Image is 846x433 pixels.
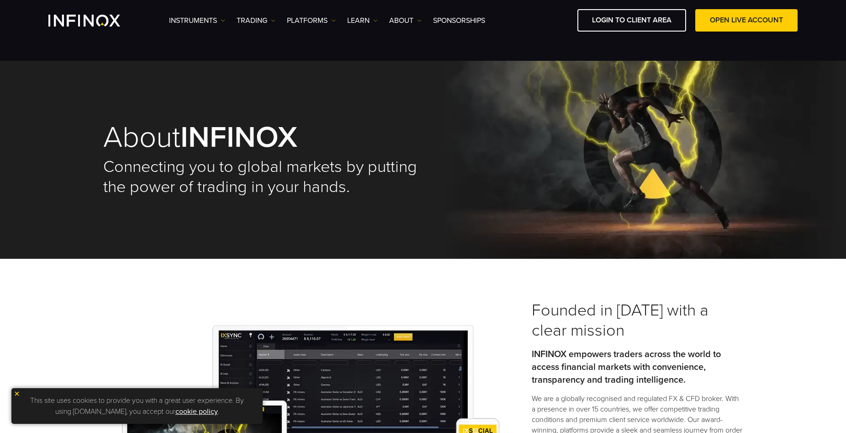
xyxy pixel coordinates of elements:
a: LOGIN TO CLIENT AREA [577,9,686,32]
strong: INFINOX [180,119,297,155]
a: TRADING [237,15,275,26]
a: PLATFORMS [287,15,336,26]
p: INFINOX empowers traders across the world to access financial markets with convenience, transpare... [532,348,743,386]
a: Instruments [169,15,225,26]
p: This site uses cookies to provide you with a great user experience. By using [DOMAIN_NAME], you a... [16,393,258,419]
a: INFINOX Logo [48,15,142,27]
h2: Connecting you to global markets by putting the power of trading in your hands. [103,157,423,197]
a: OPEN LIVE ACCOUNT [695,9,798,32]
a: Learn [347,15,378,26]
h3: Founded in [DATE] with a clear mission [532,300,743,341]
img: yellow close icon [14,390,20,397]
a: cookie policy [175,407,218,416]
a: SPONSORSHIPS [433,15,485,26]
h1: About [103,123,423,152]
a: ABOUT [389,15,422,26]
